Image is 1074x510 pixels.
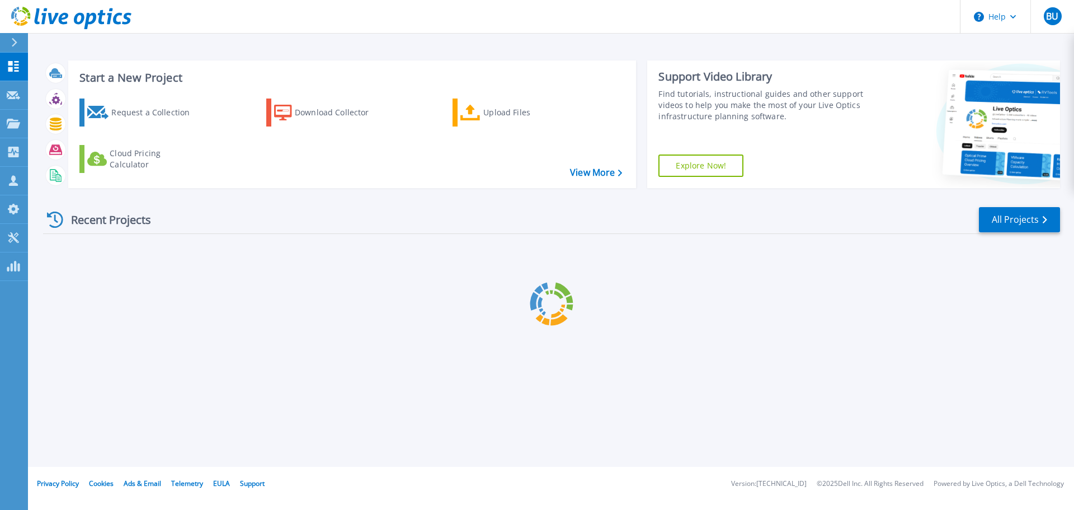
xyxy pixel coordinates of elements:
li: Powered by Live Optics, a Dell Technology [934,480,1064,488]
a: Privacy Policy [37,479,79,488]
a: Upload Files [453,99,577,127]
a: Support [240,479,265,488]
div: Cloud Pricing Calculator [110,148,199,170]
div: Request a Collection [111,101,201,124]
h3: Start a New Project [79,72,622,84]
div: Recent Projects [43,206,166,233]
a: Cookies [89,479,114,488]
div: Upload Files [483,101,573,124]
span: BU [1046,12,1058,21]
a: All Projects [979,207,1060,232]
a: Download Collector [266,99,391,127]
li: © 2025 Dell Inc. All Rights Reserved [817,480,924,488]
div: Support Video Library [658,69,869,84]
a: Cloud Pricing Calculator [79,145,204,173]
a: EULA [213,479,230,488]
div: Download Collector [295,101,384,124]
a: Telemetry [171,479,203,488]
li: Version: [TECHNICAL_ID] [731,480,807,488]
a: View More [570,167,622,178]
a: Explore Now! [658,155,743,177]
a: Ads & Email [124,479,161,488]
a: Request a Collection [79,99,204,127]
div: Find tutorials, instructional guides and other support videos to help you make the most of your L... [658,88,869,122]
